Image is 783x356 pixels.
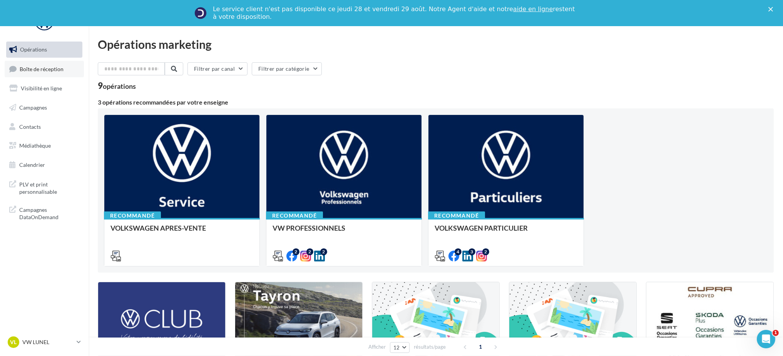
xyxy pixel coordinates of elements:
span: VW PROFESSIONNELS [273,224,345,232]
a: Boîte de réception [5,61,84,77]
img: Profile image for Service-Client [194,7,207,19]
span: Calendrier [19,161,45,168]
div: 2 [482,248,489,255]
button: Filtrer par catégorie [252,62,322,75]
div: 4 [455,248,462,255]
div: 9 [98,82,136,90]
div: Fermer [768,7,776,12]
a: Visibilité en ligne [5,80,84,96]
span: VOLKSWAGEN PARTICULIER [435,224,528,232]
a: Calendrier [5,157,84,173]
div: 2 [320,248,327,255]
a: Médiathèque [5,138,84,154]
div: Recommandé [428,211,485,220]
span: 1 [474,341,487,353]
a: PLV et print personnalisable [5,176,84,199]
a: Contacts [5,119,84,135]
span: Opérations [20,46,47,53]
div: 3 opérations recommandées par votre enseigne [98,99,774,105]
span: 12 [393,344,400,351]
a: Campagnes [5,100,84,116]
div: Recommandé [266,211,323,220]
div: Recommandé [104,211,161,220]
button: Filtrer par canal [187,62,248,75]
div: 3 [468,248,475,255]
div: Le service client n'est pas disponible ce jeudi 28 et vendredi 29 août. Notre Agent d'aide et not... [213,5,576,21]
span: Campagnes DataOnDemand [19,205,79,221]
span: VL [10,338,17,346]
span: Contacts [19,123,41,130]
div: Opérations marketing [98,38,774,50]
span: Médiathèque [19,142,51,149]
span: VOLKSWAGEN APRES-VENTE [110,224,206,232]
span: Visibilité en ligne [21,85,62,91]
span: PLV et print personnalisable [19,179,79,196]
button: 12 [390,342,410,353]
a: aide en ligne [513,5,553,13]
a: Opérations [5,42,84,58]
span: Boîte de réception [20,65,64,72]
span: Afficher [368,343,386,351]
p: VW LUNEL [22,338,74,346]
div: 2 [306,248,313,255]
span: Campagnes [19,104,47,111]
span: 1 [773,330,779,336]
div: 2 [293,248,299,255]
iframe: Intercom live chat [757,330,775,348]
a: VL VW LUNEL [6,335,82,349]
div: opérations [103,83,136,90]
span: résultats/page [414,343,446,351]
a: Campagnes DataOnDemand [5,201,84,224]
